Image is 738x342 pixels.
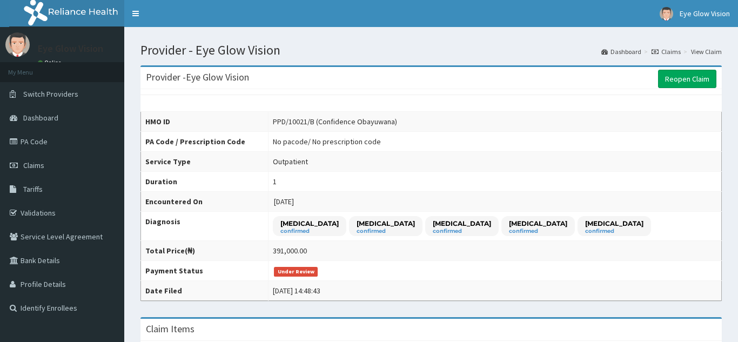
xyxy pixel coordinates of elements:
th: Duration [141,172,269,192]
small: confirmed [509,229,567,234]
img: User Image [5,32,30,57]
a: Dashboard [601,47,641,56]
th: Date Filed [141,281,269,301]
span: [DATE] [274,197,294,206]
span: Eye Glow Vision [680,9,730,18]
p: [MEDICAL_DATA] [357,219,415,228]
th: Service Type [141,152,269,172]
div: [DATE] 14:48:43 [273,285,320,296]
th: Total Price(₦) [141,241,269,261]
h1: Provider - Eye Glow Vision [140,43,722,57]
span: Dashboard [23,113,58,123]
small: confirmed [357,229,415,234]
img: User Image [660,7,673,21]
small: confirmed [433,229,491,234]
p: [MEDICAL_DATA] [433,219,491,228]
div: PPD/10021/B (Confidence Obayuwana) [273,116,397,127]
p: [MEDICAL_DATA] [585,219,643,228]
h3: Provider - Eye Glow Vision [146,72,249,82]
p: [MEDICAL_DATA] [509,219,567,228]
h3: Claim Items [146,324,194,334]
a: View Claim [691,47,722,56]
div: 391,000.00 [273,245,307,256]
th: Payment Status [141,261,269,281]
span: Tariffs [23,184,43,194]
p: Eye Glow Vision [38,44,103,53]
th: HMO ID [141,112,269,132]
small: confirmed [280,229,339,234]
small: confirmed [585,229,643,234]
a: Claims [652,47,681,56]
div: Outpatient [273,156,308,167]
a: Online [38,59,64,66]
p: [MEDICAL_DATA] [280,219,339,228]
span: Switch Providers [23,89,78,99]
a: Reopen Claim [658,70,716,88]
th: PA Code / Prescription Code [141,132,269,152]
div: No pacode / No prescription code [273,136,381,147]
div: 1 [273,176,277,187]
th: Encountered On [141,192,269,212]
span: Under Review [274,267,318,277]
th: Diagnosis [141,212,269,241]
span: Claims [23,160,44,170]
